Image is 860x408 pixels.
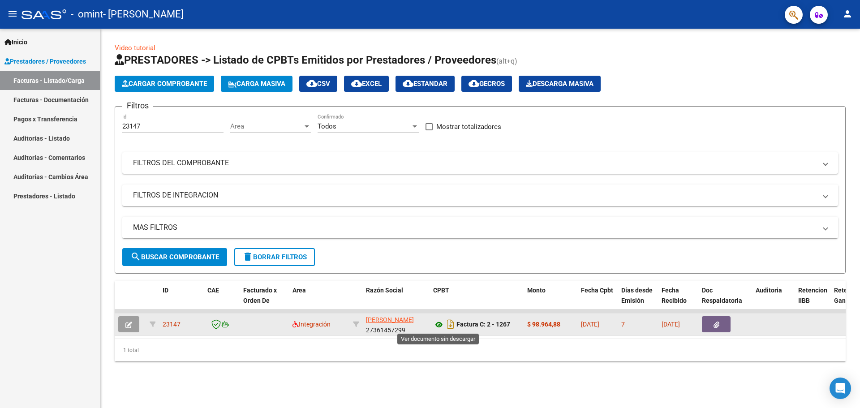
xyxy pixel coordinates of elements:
[581,287,613,294] span: Fecha Cpbt
[581,321,599,328] span: [DATE]
[122,99,153,112] h3: Filtros
[7,9,18,19] mat-icon: menu
[242,251,253,262] mat-icon: delete
[240,281,289,320] datatable-header-cell: Facturado x Orden De
[527,287,546,294] span: Monto
[318,122,336,130] span: Todos
[133,158,817,168] mat-panel-title: FILTROS DEL COMPROBANTE
[456,321,510,328] strong: Factura C: 2 - 1267
[621,287,653,304] span: Días desde Emisión
[577,281,618,320] datatable-header-cell: Fecha Cpbt
[103,4,184,24] span: - [PERSON_NAME]
[4,37,27,47] span: Inicio
[362,281,430,320] datatable-header-cell: Razón Social
[207,287,219,294] span: CAE
[662,321,680,328] span: [DATE]
[289,281,349,320] datatable-header-cell: Area
[230,122,303,130] span: Area
[292,321,331,328] span: Integración
[234,248,315,266] button: Borrar Filtros
[756,287,782,294] span: Auditoria
[344,76,389,92] button: EXCEL
[299,76,337,92] button: CSV
[163,287,168,294] span: ID
[662,287,687,304] span: Fecha Recibido
[496,57,517,65] span: (alt+q)
[130,253,219,261] span: Buscar Comprobante
[133,190,817,200] mat-panel-title: FILTROS DE INTEGRACION
[702,287,742,304] span: Doc Respaldatoria
[351,78,362,89] mat-icon: cloud_download
[228,80,285,88] span: Carga Masiva
[306,80,330,88] span: CSV
[436,121,501,132] span: Mostrar totalizadores
[306,78,317,89] mat-icon: cloud_download
[795,281,830,320] datatable-header-cell: Retencion IIBB
[430,281,524,320] datatable-header-cell: CPBT
[242,253,307,261] span: Borrar Filtros
[115,54,496,66] span: PRESTADORES -> Listado de CPBTs Emitidos por Prestadores / Proveedores
[292,287,306,294] span: Area
[351,80,382,88] span: EXCEL
[163,321,181,328] span: 23147
[621,321,625,328] span: 7
[243,287,277,304] span: Facturado x Orden De
[433,287,449,294] span: CPBT
[403,80,447,88] span: Estandar
[842,9,853,19] mat-icon: person
[115,44,155,52] a: Video tutorial
[366,315,426,334] div: 27361457299
[469,78,479,89] mat-icon: cloud_download
[526,80,593,88] span: Descarga Masiva
[122,152,838,174] mat-expansion-panel-header: FILTROS DEL COMPROBANTE
[122,185,838,206] mat-expansion-panel-header: FILTROS DE INTEGRACION
[527,321,560,328] strong: $ 98.964,88
[618,281,658,320] datatable-header-cell: Días desde Emisión
[71,4,103,24] span: - omint
[4,56,86,66] span: Prestadores / Proveedores
[122,248,227,266] button: Buscar Comprobante
[396,76,455,92] button: Estandar
[461,76,512,92] button: Gecros
[366,287,403,294] span: Razón Social
[658,281,698,320] datatable-header-cell: Fecha Recibido
[830,378,851,399] div: Open Intercom Messenger
[698,281,752,320] datatable-header-cell: Doc Respaldatoria
[403,78,413,89] mat-icon: cloud_download
[115,76,214,92] button: Cargar Comprobante
[366,316,414,323] span: [PERSON_NAME]
[524,281,577,320] datatable-header-cell: Monto
[204,281,240,320] datatable-header-cell: CAE
[469,80,505,88] span: Gecros
[130,251,141,262] mat-icon: search
[115,339,846,361] div: 1 total
[221,76,292,92] button: Carga Masiva
[445,317,456,331] i: Descargar documento
[519,76,601,92] app-download-masive: Descarga masiva de comprobantes (adjuntos)
[122,217,838,238] mat-expansion-panel-header: MAS FILTROS
[752,281,795,320] datatable-header-cell: Auditoria
[133,223,817,232] mat-panel-title: MAS FILTROS
[159,281,204,320] datatable-header-cell: ID
[519,76,601,92] button: Descarga Masiva
[798,287,827,304] span: Retencion IIBB
[122,80,207,88] span: Cargar Comprobante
